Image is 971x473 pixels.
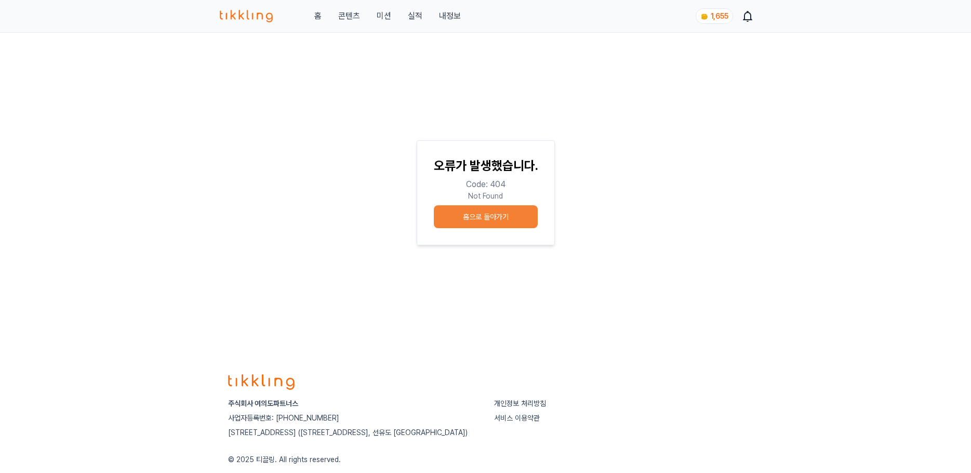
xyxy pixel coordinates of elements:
p: © 2025 티끌링. All rights reserved. [228,454,743,465]
a: 개인정보 처리방침 [494,399,546,408]
a: 내정보 [439,10,461,22]
img: 티끌링 [220,10,273,22]
p: Not Found [434,191,538,201]
p: Code: 404 [434,178,538,191]
span: 1,655 [711,12,728,20]
p: 오류가 발생했습니다. [434,157,538,174]
p: [STREET_ADDRESS] ([STREET_ADDRESS], 선유도 [GEOGRAPHIC_DATA]) [228,427,477,438]
p: 사업자등록번호: [PHONE_NUMBER] [228,413,477,423]
a: 콘텐츠 [338,10,360,22]
a: 서비스 이용약관 [494,414,540,422]
a: 실적 [408,10,422,22]
button: 홈으로 돌아가기 [434,205,538,228]
a: 홈 [314,10,322,22]
a: coin 1,655 [696,8,731,24]
button: 미션 [377,10,391,22]
img: logo [228,374,295,390]
a: 홈으로 돌아가기 [434,201,538,228]
p: 주식회사 여의도파트너스 [228,398,477,409]
img: coin [700,12,709,21]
